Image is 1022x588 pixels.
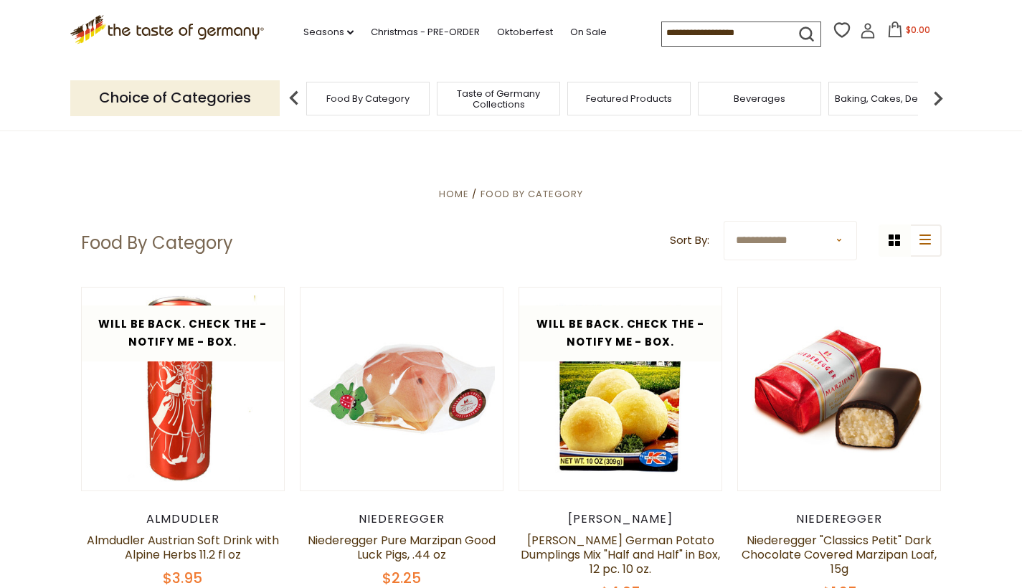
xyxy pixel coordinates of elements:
[742,532,937,577] a: Niederegger "Classics Petit" Dark Chocolate Covered Marzipan Loaf, 15g
[906,24,930,36] span: $0.00
[521,532,720,577] a: [PERSON_NAME] German Potato Dumplings Mix "Half and Half" in Box, 12 pc. 10 oz.
[163,568,202,588] span: $3.95
[738,314,941,465] img: Niederegger "Classics Petit" Dark Chocolate Covered Marzipan Loaf, 15g
[87,532,279,563] a: Almdudler Austrian Soft Drink with Alpine Herbs 11.2 fl oz
[81,232,233,254] h1: Food By Category
[734,93,785,104] a: Beverages
[570,24,607,40] a: On Sale
[439,187,469,201] a: Home
[81,512,285,526] div: Almdudler
[481,187,583,201] a: Food By Category
[670,232,709,250] label: Sort By:
[519,288,722,490] img: Dr. Knoll German Potato Dumplings Mix "Half and Half" in Box, 12 pc. 10 oz.
[70,80,280,115] p: Choice of Categories
[879,22,940,43] button: $0.00
[303,24,354,40] a: Seasons
[382,568,421,588] span: $2.25
[300,512,504,526] div: Niederegger
[737,512,942,526] div: Niederegger
[497,24,553,40] a: Oktoberfest
[308,532,496,563] a: Niederegger Pure Marzipan Good Luck Pigs, .44 oz
[326,93,410,104] a: Food By Category
[924,84,952,113] img: next arrow
[82,288,285,490] img: Almdudler Austrian Soft Drink with Alpine Herbs 11.2 fl oz
[519,512,723,526] div: [PERSON_NAME]
[835,93,946,104] a: Baking, Cakes, Desserts
[371,24,480,40] a: Christmas - PRE-ORDER
[441,88,556,110] a: Taste of Germany Collections
[301,288,503,490] img: Niederegger Pure Marzipan Good Luck Pigs, .44 oz
[586,93,672,104] a: Featured Products
[280,84,308,113] img: previous arrow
